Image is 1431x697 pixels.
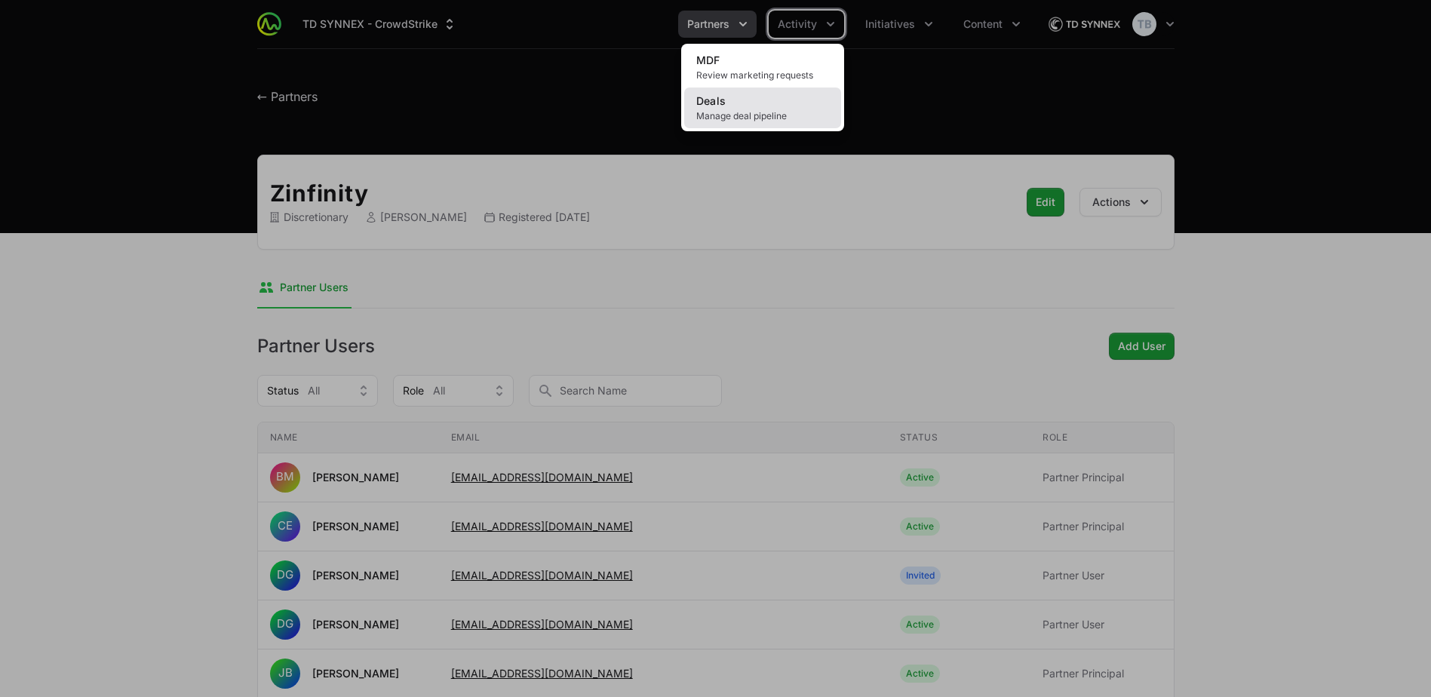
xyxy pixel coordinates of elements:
[696,110,829,122] span: Manage deal pipeline
[281,11,1030,38] div: Main navigation
[769,11,844,38] div: Activity menu
[696,54,720,66] span: MDF
[696,69,829,81] span: Review marketing requests
[696,94,726,107] span: Deals
[684,88,841,128] a: DealsManage deal pipeline
[684,47,841,88] a: MDFReview marketing requests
